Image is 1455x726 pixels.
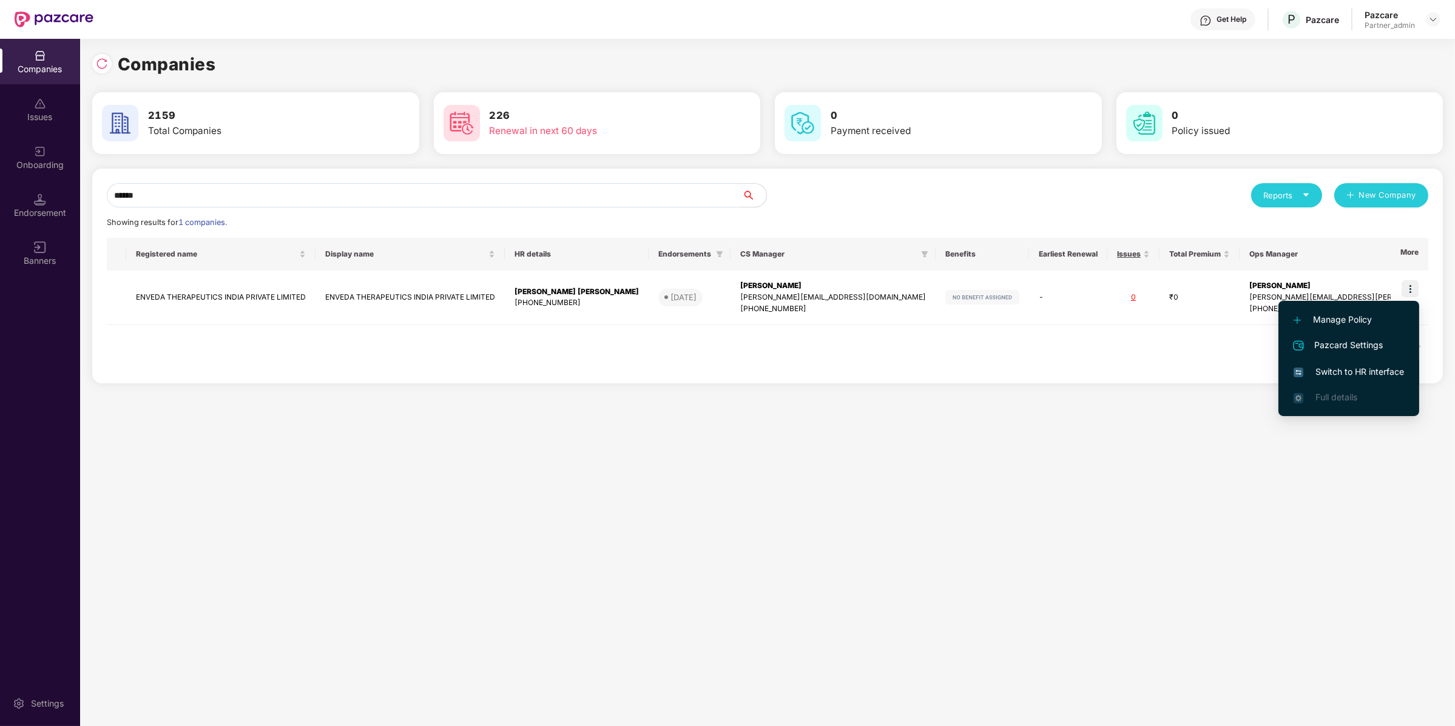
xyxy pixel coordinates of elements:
img: svg+xml;base64,PHN2ZyBpZD0iQ29tcGFuaWVzIiB4bWxucz0iaHR0cDovL3d3dy53My5vcmcvMjAwMC9zdmciIHdpZHRoPS... [34,50,46,62]
div: Settings [27,697,67,710]
span: filter [714,247,726,261]
img: svg+xml;base64,PHN2ZyB4bWxucz0iaHR0cDovL3d3dy53My5vcmcvMjAwMC9zdmciIHdpZHRoPSI2MCIgaGVpZ2h0PSI2MC... [1126,105,1163,141]
img: svg+xml;base64,PHN2ZyB4bWxucz0iaHR0cDovL3d3dy53My5vcmcvMjAwMC9zdmciIHdpZHRoPSIyNCIgaGVpZ2h0PSIyNC... [1291,338,1306,353]
td: ENVEDA THERAPEUTICS INDIA PRIVATE LIMITED [316,271,505,325]
img: svg+xml;base64,PHN2ZyBpZD0iUmVsb2FkLTMyeDMyIiB4bWxucz0iaHR0cDovL3d3dy53My5vcmcvMjAwMC9zdmciIHdpZH... [96,58,108,70]
span: Total Premium [1169,249,1221,259]
button: plusNew Company [1334,183,1428,207]
div: Partner_admin [1365,21,1415,30]
td: ENVEDA THERAPEUTICS INDIA PRIVATE LIMITED [126,271,316,325]
img: icon [1402,280,1419,297]
div: Reports [1263,189,1310,201]
span: New Company [1359,189,1417,201]
img: svg+xml;base64,PHN2ZyB4bWxucz0iaHR0cDovL3d3dy53My5vcmcvMjAwMC9zdmciIHdpZHRoPSIxMjIiIGhlaWdodD0iMj... [945,290,1019,304]
span: Showing results for [107,218,227,227]
span: Endorsements [658,249,711,259]
span: Registered name [136,249,297,259]
span: P [1288,12,1295,27]
div: [PHONE_NUMBER] [740,303,926,315]
div: [PERSON_NAME] [PERSON_NAME] [515,286,639,298]
span: CS Manager [740,249,916,259]
div: ₹0 [1169,292,1230,303]
span: Issues [1117,249,1141,259]
div: [PERSON_NAME] [740,280,926,292]
span: filter [921,250,928,258]
th: Total Premium [1160,238,1240,271]
img: svg+xml;base64,PHN2ZyB4bWxucz0iaHR0cDovL3d3dy53My5vcmcvMjAwMC9zdmciIHdpZHRoPSI2MCIgaGVpZ2h0PSI2MC... [102,105,138,141]
img: svg+xml;base64,PHN2ZyBpZD0iSXNzdWVzX2Rpc2FibGVkIiB4bWxucz0iaHR0cDovL3d3dy53My5vcmcvMjAwMC9zdmciIH... [34,98,46,110]
h3: 2159 [148,108,349,124]
img: svg+xml;base64,PHN2ZyB3aWR0aD0iMTYiIGhlaWdodD0iMTYiIHZpZXdCb3g9IjAgMCAxNiAxNiIgZmlsbD0ibm9uZSIgeG... [34,241,46,254]
div: Renewal in next 60 days [490,124,691,138]
span: filter [716,250,723,258]
span: Full details [1315,392,1357,402]
div: [PERSON_NAME][EMAIL_ADDRESS][DOMAIN_NAME] [740,292,926,303]
div: Total Companies [148,124,349,138]
img: svg+xml;base64,PHN2ZyB4bWxucz0iaHR0cDovL3d3dy53My5vcmcvMjAwMC9zdmciIHdpZHRoPSIxNiIgaGVpZ2h0PSIxNi... [1294,368,1303,377]
div: [PHONE_NUMBER] [515,297,639,309]
div: Policy issued [1172,124,1374,138]
div: Payment received [831,124,1032,138]
img: svg+xml;base64,PHN2ZyBpZD0iU2V0dGluZy0yMHgyMCIgeG1sbnM9Imh0dHA6Ly93d3cudzMub3JnLzIwMDAvc3ZnIiB3aW... [13,697,25,710]
img: svg+xml;base64,PHN2ZyB3aWR0aD0iMTQuNSIgaGVpZ2h0PSIxNC41IiB2aWV3Qm94PSIwIDAgMTYgMTYiIGZpbGw9Im5vbm... [34,193,46,206]
img: svg+xml;base64,PHN2ZyB4bWxucz0iaHR0cDovL3d3dy53My5vcmcvMjAwMC9zdmciIHdpZHRoPSI2MCIgaGVpZ2h0PSI2MC... [785,105,821,141]
h1: Companies [118,51,216,78]
img: svg+xml;base64,PHN2ZyBpZD0iSGVscC0zMngzMiIgeG1sbnM9Imh0dHA6Ly93d3cudzMub3JnLzIwMDAvc3ZnIiB3aWR0aD... [1200,15,1212,27]
span: Switch to HR interface [1294,365,1404,378]
th: Display name [316,238,505,271]
div: Get Help [1217,15,1246,24]
span: Display name [325,249,486,259]
span: 1 companies. [178,218,227,227]
img: svg+xml;base64,PHN2ZyB4bWxucz0iaHR0cDovL3d3dy53My5vcmcvMjAwMC9zdmciIHdpZHRoPSIxMi4yMDEiIGhlaWdodD... [1294,317,1301,324]
span: search [741,190,766,200]
span: Manage Policy [1294,313,1404,326]
th: Issues [1107,238,1160,271]
div: 0 [1117,292,1150,303]
span: plus [1346,191,1354,201]
span: filter [919,247,931,261]
div: Pazcare [1365,9,1415,21]
img: svg+xml;base64,PHN2ZyB4bWxucz0iaHR0cDovL3d3dy53My5vcmcvMjAwMC9zdmciIHdpZHRoPSIxNi4zNjMiIGhlaWdodD... [1294,393,1303,403]
th: Registered name [126,238,316,271]
span: caret-down [1302,191,1310,199]
span: Pazcard Settings [1294,338,1404,353]
th: More [1391,238,1428,271]
img: svg+xml;base64,PHN2ZyB4bWxucz0iaHR0cDovL3d3dy53My5vcmcvMjAwMC9zdmciIHdpZHRoPSI2MCIgaGVpZ2h0PSI2MC... [444,105,480,141]
button: search [741,183,767,207]
div: [DATE] [670,291,697,303]
td: - [1029,271,1107,325]
th: HR details [505,238,649,271]
img: svg+xml;base64,PHN2ZyB3aWR0aD0iMjAiIGhlaWdodD0iMjAiIHZpZXdCb3g9IjAgMCAyMCAyMCIgZmlsbD0ibm9uZSIgeG... [34,146,46,158]
h3: 226 [490,108,691,124]
th: Earliest Renewal [1029,238,1107,271]
h3: 0 [831,108,1032,124]
img: svg+xml;base64,PHN2ZyBpZD0iRHJvcGRvd24tMzJ4MzIiIHhtbG5zPSJodHRwOi8vd3d3LnczLm9yZy8yMDAwL3N2ZyIgd2... [1428,15,1438,24]
div: Pazcare [1306,14,1339,25]
th: Benefits [936,238,1029,271]
img: New Pazcare Logo [15,12,93,27]
h3: 0 [1172,108,1374,124]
